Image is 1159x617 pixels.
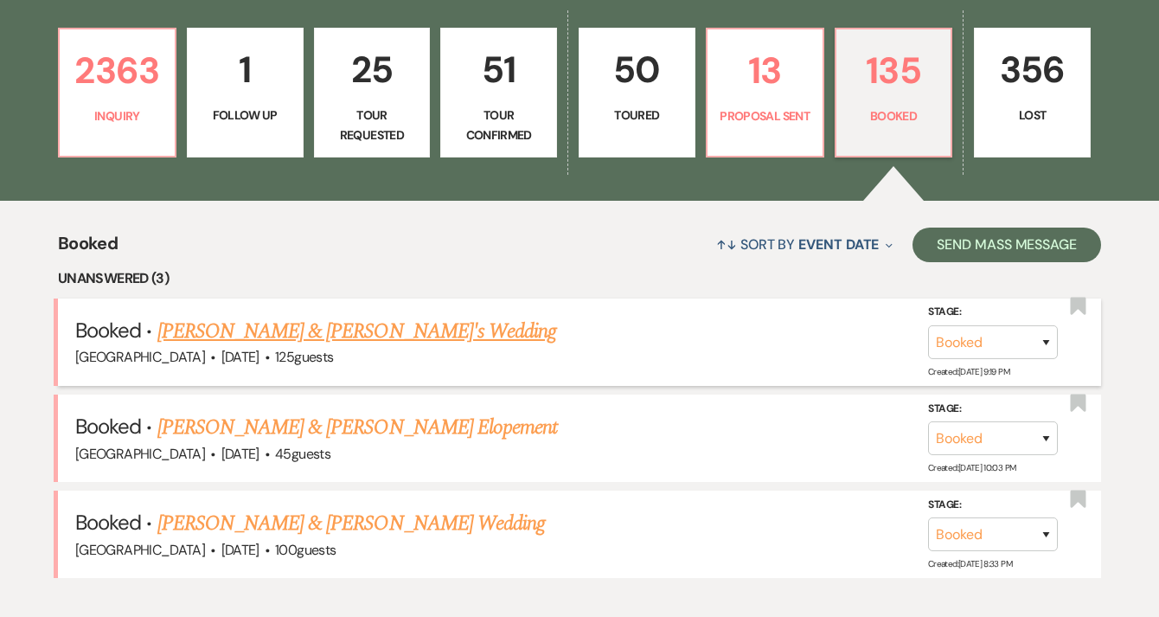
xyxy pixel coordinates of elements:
[451,41,546,99] p: 51
[928,400,1058,419] label: Stage:
[440,28,557,157] a: 51Tour Confirmed
[75,541,205,559] span: [GEOGRAPHIC_DATA]
[221,348,259,366] span: [DATE]
[985,106,1079,125] p: Lost
[275,348,333,366] span: 125 guests
[58,230,118,267] span: Booked
[157,316,557,347] a: [PERSON_NAME] & [PERSON_NAME]'s Wedding
[985,41,1079,99] p: 356
[75,317,141,344] span: Booked
[847,42,941,100] p: 135
[58,267,1101,290] li: Unanswered (3)
[58,28,176,157] a: 2363Inquiry
[928,496,1058,515] label: Stage:
[275,445,330,463] span: 45 guests
[928,462,1015,473] span: Created: [DATE] 10:03 PM
[187,28,304,157] a: 1Follow Up
[70,106,164,125] p: Inquiry
[847,106,941,125] p: Booked
[590,41,684,99] p: 50
[928,366,1009,377] span: Created: [DATE] 9:19 PM
[75,413,141,440] span: Booked
[275,541,336,559] span: 100 guests
[579,28,695,157] a: 50Toured
[928,558,1012,569] span: Created: [DATE] 8:33 PM
[325,41,419,99] p: 25
[198,41,292,99] p: 1
[718,106,812,125] p: Proposal Sent
[314,28,431,157] a: 25Tour Requested
[798,235,879,254] span: Event Date
[75,509,141,536] span: Booked
[706,28,824,157] a: 13Proposal Sent
[716,235,737,254] span: ↑↓
[75,445,205,463] span: [GEOGRAPHIC_DATA]
[75,348,205,366] span: [GEOGRAPHIC_DATA]
[590,106,684,125] p: Toured
[709,222,900,267] button: Sort By Event Date
[325,106,419,145] p: Tour Requested
[221,541,259,559] span: [DATE]
[718,42,812,100] p: 13
[974,28,1091,157] a: 356Lost
[198,106,292,125] p: Follow Up
[835,28,953,157] a: 135Booked
[451,106,546,145] p: Tour Confirmed
[157,508,545,539] a: [PERSON_NAME] & [PERSON_NAME] Wedding
[928,303,1058,322] label: Stage:
[70,42,164,100] p: 2363
[912,228,1101,262] button: Send Mass Message
[157,412,558,443] a: [PERSON_NAME] & [PERSON_NAME] Elopement
[221,445,259,463] span: [DATE]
